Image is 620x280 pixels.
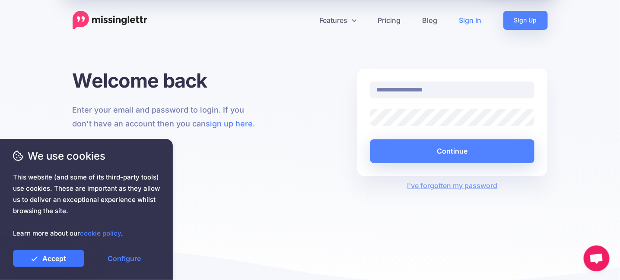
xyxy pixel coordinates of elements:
[86,50,93,57] img: tab_keywords_by_traffic_grey.svg
[33,51,77,57] div: Domain Overview
[503,11,548,30] a: Sign Up
[448,11,493,30] a: Sign In
[23,50,30,57] img: tab_domain_overview_orange.svg
[95,51,146,57] div: Keywords by Traffic
[206,119,253,128] a: sign up here
[73,103,263,131] p: Enter your email and password to login. If you don't have an account then you can .
[412,11,448,30] a: Blog
[13,148,160,164] span: We use cookies
[309,11,367,30] a: Features
[14,14,21,21] img: logo_orange.svg
[13,172,160,239] span: This website (and some of its third-party tools) use cookies. These are important as they allow u...
[584,245,610,271] a: Open chat
[14,22,21,29] img: website_grey.svg
[89,250,160,267] a: Configure
[407,181,498,190] a: I've forgotten my password
[370,139,535,163] button: Continue
[13,250,84,267] a: Accept
[73,69,263,92] h1: Welcome back
[367,11,412,30] a: Pricing
[24,14,42,21] div: v 4.0.24
[80,229,121,237] a: cookie policy
[22,22,95,29] div: Domain: [DOMAIN_NAME]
